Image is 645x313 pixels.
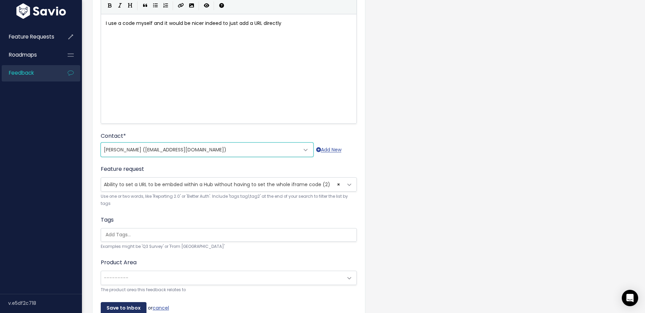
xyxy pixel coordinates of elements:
[104,181,330,188] span: Ability to set a URL to be embded within a Hub without having to set the whole iframe code (2)
[103,231,358,238] input: Add Tags...
[2,65,57,81] a: Feedback
[150,1,160,11] button: Generic List
[101,177,357,192] span: Ability to set a URL to be embded within a Hub without having to set the whole iframe code (2)
[186,1,197,11] button: Import an image
[622,290,638,306] div: Open Intercom Messenger
[137,1,138,10] i: |
[106,20,281,27] span: I use a code myself and it would be nicer indeed to just add a URL directly
[9,33,54,40] span: Feature Requests
[101,258,137,267] label: Product Area
[101,132,126,140] label: Contact
[101,193,357,208] small: Use one or two words, like 'Reporting 2.0' or 'Better Auth'. Include 'tags:tag1,tag2' at the end ...
[8,294,82,312] div: v.e5df2c718
[2,29,57,45] a: Feature Requests
[216,1,227,11] button: Markdown Guide
[15,3,68,19] img: logo-white.9d6f32f41409.svg
[316,146,341,154] a: Add New
[101,143,299,156] span: Anaël Pichon (anael@storylane.io)
[201,1,212,11] button: Toggle Preview
[101,243,357,250] small: Examples might be 'Q3 Survey' or 'From [GEOGRAPHIC_DATA]'
[101,165,144,173] label: Feature request
[101,178,343,191] span: Ability to set a URL to be embded within a Hub without having to set the whole iframe code (2)
[115,1,125,11] button: Italic
[101,216,114,224] label: Tags
[104,1,115,11] button: Bold
[101,143,313,157] span: Anaël Pichon (anael@storylane.io)
[2,47,57,63] a: Roadmaps
[9,51,37,58] span: Roadmaps
[104,146,226,153] span: [PERSON_NAME] ([EMAIL_ADDRESS][DOMAIN_NAME])
[125,1,135,11] button: Heading
[160,1,171,11] button: Numbered List
[104,274,128,281] span: ---------
[176,1,186,11] button: Create Link
[101,286,357,294] small: The product area this feedback relates to
[140,1,150,11] button: Quote
[153,304,169,311] a: cancel
[337,178,340,191] span: ×
[9,69,34,76] span: Feedback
